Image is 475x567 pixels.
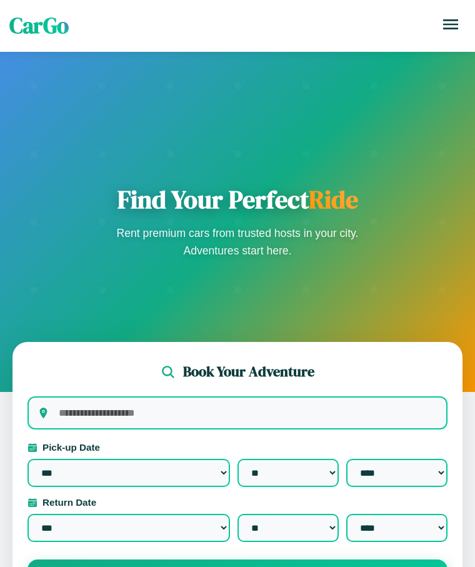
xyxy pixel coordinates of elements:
label: Return Date [27,497,447,508]
p: Rent premium cars from trusted hosts in your city. Adventures start here. [112,224,362,259]
span: Ride [309,183,358,216]
h2: Book Your Adventure [183,362,314,381]
label: Pick-up Date [27,442,447,453]
h1: Find Your Perfect [112,184,362,214]
span: CarGo [9,11,69,41]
